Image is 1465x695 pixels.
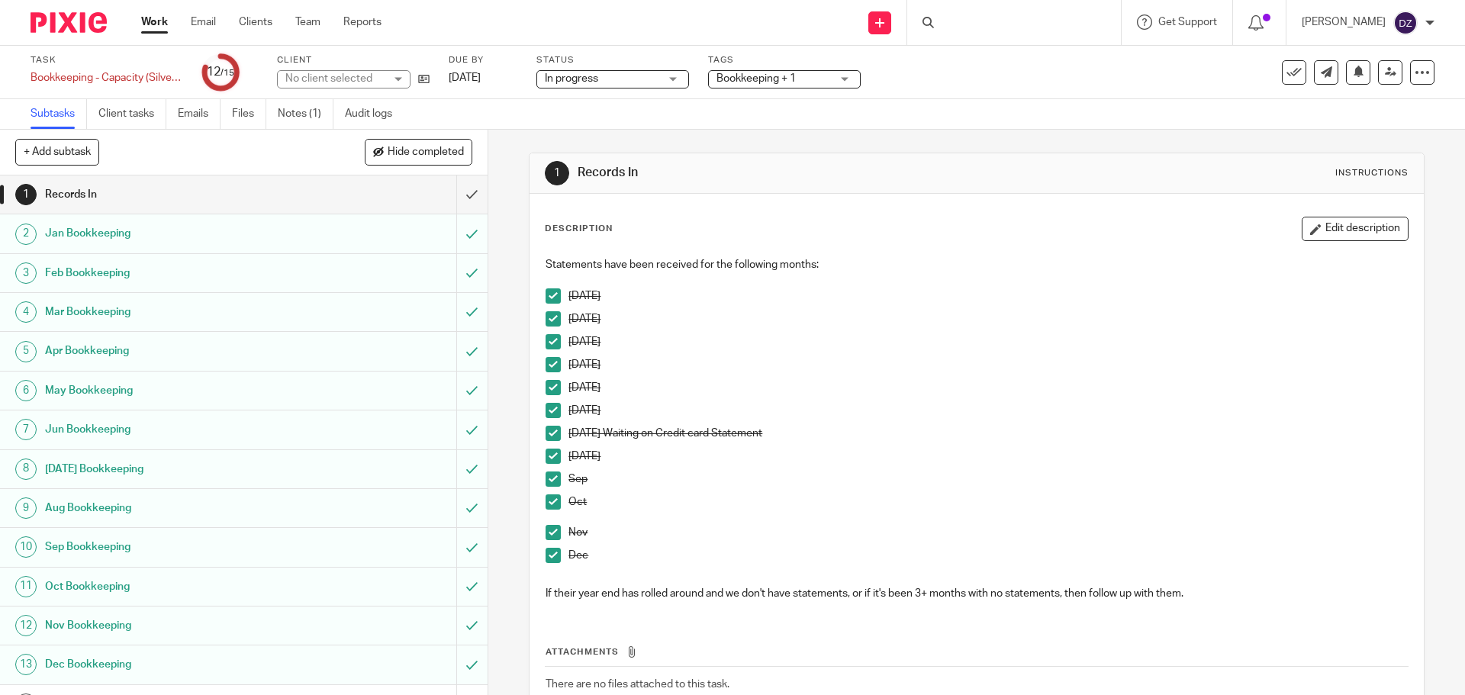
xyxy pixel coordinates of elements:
div: 11 [15,576,37,597]
label: Status [536,54,689,66]
p: [DATE] [568,403,1407,418]
a: Client tasks [98,99,166,129]
h1: Sep Bookkeeping [45,536,309,558]
label: Tags [708,54,861,66]
p: [DATE] [568,334,1407,349]
p: Statements have been received for the following months: [546,257,1407,272]
p: [PERSON_NAME] [1302,14,1386,30]
span: Hide completed [388,146,464,159]
label: Client [277,54,430,66]
h1: Dec Bookkeeping [45,653,309,676]
div: 2 [15,224,37,245]
span: In progress [545,73,598,84]
small: /15 [221,69,234,77]
div: 9 [15,497,37,519]
a: Notes (1) [278,99,333,129]
div: No client selected [285,71,385,86]
h1: May Bookkeeping [45,379,309,402]
label: Due by [449,54,517,66]
h1: Records In [578,165,1009,181]
span: [DATE] [449,72,481,83]
div: 5 [15,341,37,362]
div: 4 [15,301,37,323]
a: Clients [239,14,272,30]
p: Sep [568,471,1407,487]
h1: [DATE] Bookkeeping [45,458,309,481]
span: There are no files attached to this task. [546,679,729,690]
p: [DATE] [568,380,1407,395]
span: Attachments [546,648,619,656]
div: 1 [15,184,37,205]
h1: Jan Bookkeeping [45,222,309,245]
div: 7 [15,419,37,440]
a: Emails [178,99,221,129]
div: 3 [15,262,37,284]
button: Hide completed [365,139,472,165]
div: 12 [207,63,234,81]
span: Bookkeeping + 1 [716,73,796,84]
h1: Feb Bookkeeping [45,262,309,285]
p: Oct [568,494,1407,510]
a: Email [191,14,216,30]
h1: Apr Bookkeeping [45,339,309,362]
p: [DATE] [568,449,1407,464]
h1: Oct Bookkeeping [45,575,309,598]
h1: Mar Bookkeeping [45,301,309,323]
p: Nov [568,525,1407,540]
button: Edit description [1302,217,1409,241]
p: [DATE] [568,311,1407,327]
h1: Records In [45,183,309,206]
p: [DATE] Waiting on Credit card Statement [568,426,1407,441]
div: Instructions [1335,167,1409,179]
img: Pixie [31,12,107,33]
a: Subtasks [31,99,87,129]
p: If their year end has rolled around and we don't have statements, or if it's been 3+ months with ... [546,586,1407,601]
h1: Aug Bookkeeping [45,497,309,520]
div: 12 [15,615,37,636]
h1: Jun Bookkeeping [45,418,309,441]
div: 6 [15,380,37,401]
label: Task [31,54,183,66]
a: Team [295,14,320,30]
div: 13 [15,654,37,675]
img: svg%3E [1393,11,1418,35]
a: Files [232,99,266,129]
a: Reports [343,14,382,30]
a: Work [141,14,168,30]
div: 1 [545,161,569,185]
p: [DATE] [568,288,1407,304]
div: 8 [15,459,37,480]
h1: Nov Bookkeeping [45,614,309,637]
div: 10 [15,536,37,558]
p: Dec [568,548,1407,563]
button: + Add subtask [15,139,99,165]
div: Bookkeeping - Capacity (Silver) - 2025 [31,70,183,85]
a: Audit logs [345,99,404,129]
p: Description [545,223,613,235]
p: [DATE] [568,357,1407,372]
span: Get Support [1158,17,1217,27]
